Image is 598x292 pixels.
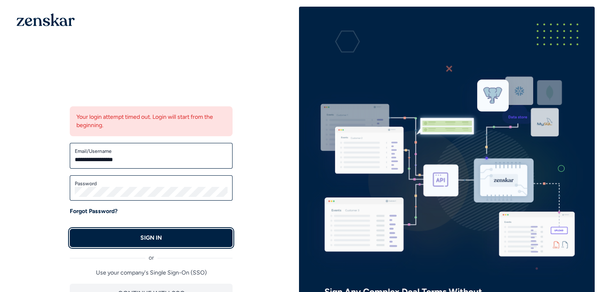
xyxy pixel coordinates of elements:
[17,13,75,26] img: 1OGAJ2xQqyY4LXKgY66KYq0eOWRCkrZdAb3gUhuVAqdWPZE9SRJmCz+oDMSn4zDLXe31Ii730ItAGKgCKgCCgCikA4Av8PJUP...
[70,106,233,136] div: Your login attempt timed out. Login will start from the beginning.
[70,247,233,262] div: or
[70,229,233,247] button: SIGN IN
[70,207,118,216] a: Forgot Password?
[75,148,228,155] label: Email/Username
[75,180,228,187] label: Password
[70,269,233,277] p: Use your company's Single Sign-On (SSO)
[140,234,162,242] p: SIGN IN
